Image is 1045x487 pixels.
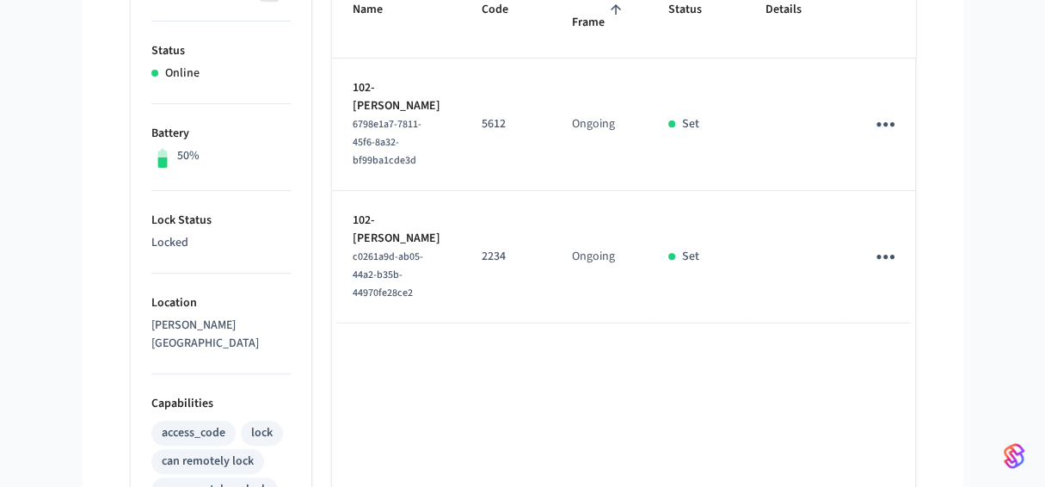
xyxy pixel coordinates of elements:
[151,125,291,143] p: Battery
[162,424,225,442] div: access_code
[151,294,291,312] p: Location
[482,248,531,266] p: 2234
[353,212,440,248] p: 102-[PERSON_NAME]
[551,59,648,191] td: Ongoing
[165,65,200,83] p: Online
[151,317,291,353] p: [PERSON_NAME][GEOGRAPHIC_DATA]
[151,395,291,413] p: Capabilities
[151,212,291,230] p: Lock Status
[151,42,291,60] p: Status
[353,250,423,300] span: c0261a9d-ab05-44a2-b35b-44970fe28ce2
[682,115,699,133] p: Set
[682,248,699,266] p: Set
[1004,442,1024,470] img: SeamLogoGradient.69752ec5.svg
[177,147,200,165] p: 50%
[482,115,531,133] p: 5612
[251,424,273,442] div: lock
[162,453,254,471] div: can remotely lock
[551,191,648,324] td: Ongoing
[151,234,291,252] p: Locked
[353,79,440,115] p: 102-[PERSON_NAME]
[353,117,421,168] span: 6798e1a7-7811-45f6-8a32-bf99ba1cde3d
